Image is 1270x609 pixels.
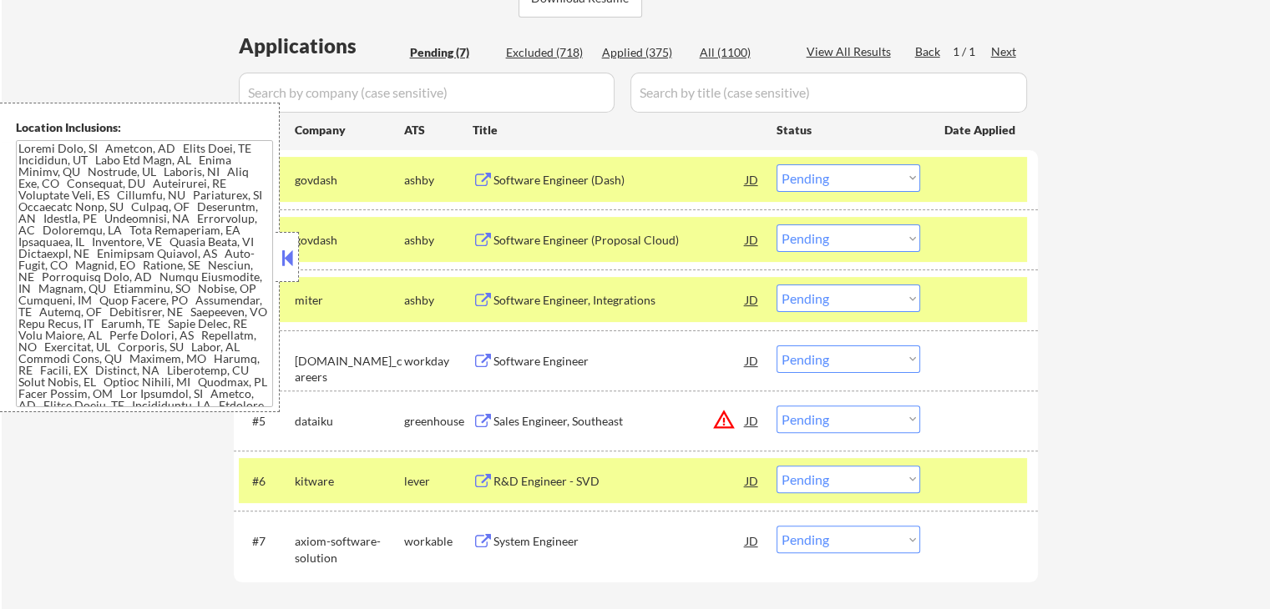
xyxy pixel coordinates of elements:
button: warning_amber [712,408,736,431]
div: dataiku [295,413,404,430]
div: miter [295,292,404,309]
div: lever [404,473,473,490]
div: JD [744,224,761,254]
div: JD [744,405,761,435]
div: Date Applied [944,122,1018,138]
div: govdash [295,232,404,249]
div: Applied (375) [602,44,686,61]
div: Software Engineer (Dash) [493,172,746,189]
div: Pending (7) [410,44,493,61]
div: [DOMAIN_NAME]_careers [295,353,404,385]
div: JD [744,284,761,315]
div: axiom-software-solution [295,533,404,566]
div: Status [777,114,920,144]
div: View All Results [807,43,896,60]
div: #6 [252,473,281,490]
div: govdash [295,172,404,189]
input: Search by title (case sensitive) [630,73,1027,113]
div: workable [404,533,473,550]
div: greenhouse [404,413,473,430]
div: Title [473,122,761,138]
div: Software Engineer [493,353,746,370]
div: Applications [239,36,404,56]
div: R&D Engineer - SVD [493,473,746,490]
div: #5 [252,413,281,430]
div: System Engineer [493,533,746,550]
div: JD [744,526,761,556]
div: 1 / 1 [953,43,991,60]
div: workday [404,353,473,370]
div: ATS [404,122,473,138]
input: Search by company (case sensitive) [239,73,615,113]
div: Location Inclusions: [16,119,273,136]
div: Back [915,43,942,60]
div: JD [744,164,761,194]
div: ashby [404,292,473,309]
div: ashby [404,172,473,189]
div: Excluded (718) [506,44,589,61]
div: ashby [404,232,473,249]
div: All (1100) [700,44,783,61]
div: Sales Engineer, Southeast [493,413,746,430]
div: #7 [252,533,281,550]
div: kitware [295,473,404,490]
div: Company [295,122,404,138]
div: JD [744,466,761,496]
div: Next [991,43,1018,60]
div: Software Engineer, Integrations [493,292,746,309]
div: JD [744,345,761,375]
div: Software Engineer (Proposal Cloud) [493,232,746,249]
